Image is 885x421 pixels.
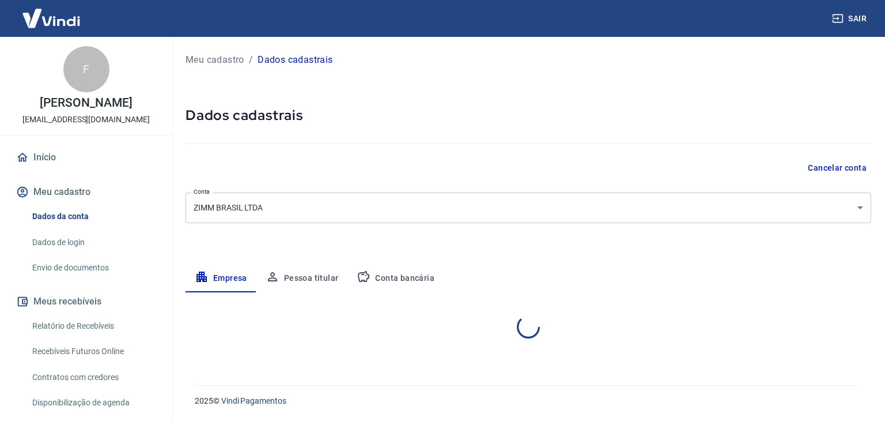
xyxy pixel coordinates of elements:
a: Contratos com credores [28,366,158,389]
p: [EMAIL_ADDRESS][DOMAIN_NAME] [22,114,150,126]
a: Recebíveis Futuros Online [28,340,158,363]
a: Relatório de Recebíveis [28,314,158,338]
h5: Dados cadastrais [186,106,871,125]
button: Empresa [186,265,256,292]
p: 2025 © [195,395,857,407]
p: [PERSON_NAME] [40,97,132,109]
button: Conta bancária [347,265,444,292]
a: Dados de login [28,231,158,254]
a: Dados da conta [28,205,158,228]
a: Vindi Pagamentos [221,396,286,405]
button: Meu cadastro [14,179,158,205]
button: Meus recebíveis [14,289,158,314]
p: Dados cadastrais [258,53,332,67]
a: Meu cadastro [186,53,244,67]
div: ZIMM BRASIL LTDA [186,193,871,223]
a: Envio de documentos [28,256,158,280]
div: F [63,46,109,92]
p: / [249,53,253,67]
button: Sair [830,8,871,29]
button: Cancelar conta [803,157,871,179]
img: Vindi [14,1,89,36]
button: Pessoa titular [256,265,348,292]
label: Conta [194,187,210,196]
a: Início [14,145,158,170]
a: Disponibilização de agenda [28,391,158,415]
